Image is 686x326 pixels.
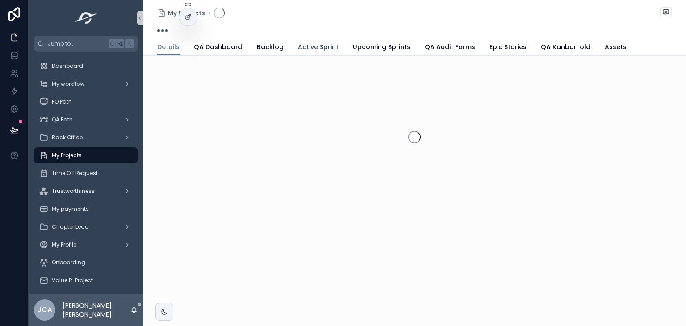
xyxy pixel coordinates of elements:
[353,42,410,51] span: Upcoming Sprints
[52,259,85,266] span: Onboarding
[52,80,84,88] span: My workflow
[52,152,82,159] span: My Projects
[541,39,590,57] a: QA Kanban old
[34,94,138,110] a: PO Path
[605,42,627,51] span: Assets
[489,39,527,57] a: Epic Stories
[48,40,105,47] span: Jump to...
[37,305,52,315] span: JCA
[541,42,590,51] span: QA Kanban old
[52,170,98,177] span: Time Off Request
[34,112,138,128] a: QA Path
[52,98,72,105] span: PO Path
[605,39,627,57] a: Assets
[52,134,83,141] span: Back Office
[34,255,138,271] a: Onboarding
[353,39,410,57] a: Upcoming Sprints
[298,42,339,51] span: Active Sprint
[425,42,475,51] span: QA Audit Forms
[257,42,284,51] span: Backlog
[63,301,130,319] p: [PERSON_NAME] [PERSON_NAME]
[52,116,73,123] span: QA Path
[34,183,138,199] a: Trustworthiness
[52,188,95,195] span: Trustworthiness
[52,223,89,230] span: Chapter Lead
[52,241,76,248] span: My Profile
[34,76,138,92] a: My workflow
[52,63,83,70] span: Dashboard
[34,165,138,181] a: Time Off Request
[34,237,138,253] a: My Profile
[489,42,527,51] span: Epic Stories
[168,8,205,17] span: My Projects
[194,39,243,57] a: QA Dashboard
[34,219,138,235] a: Chapter Lead
[157,42,180,51] span: Details
[257,39,284,57] a: Backlog
[126,40,133,47] span: K
[34,58,138,74] a: Dashboard
[52,277,93,284] span: Value R. Project
[34,36,138,52] button: Jump to...CtrlK
[157,39,180,56] a: Details
[34,272,138,288] a: Value R. Project
[34,201,138,217] a: My payments
[72,11,100,25] img: App logo
[52,205,89,213] span: My payments
[29,52,143,294] div: scrollable content
[425,39,475,57] a: QA Audit Forms
[34,147,138,163] a: My Projects
[109,39,124,48] span: Ctrl
[194,42,243,51] span: QA Dashboard
[34,130,138,146] a: Back Office
[298,39,339,57] a: Active Sprint
[157,8,205,17] a: My Projects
